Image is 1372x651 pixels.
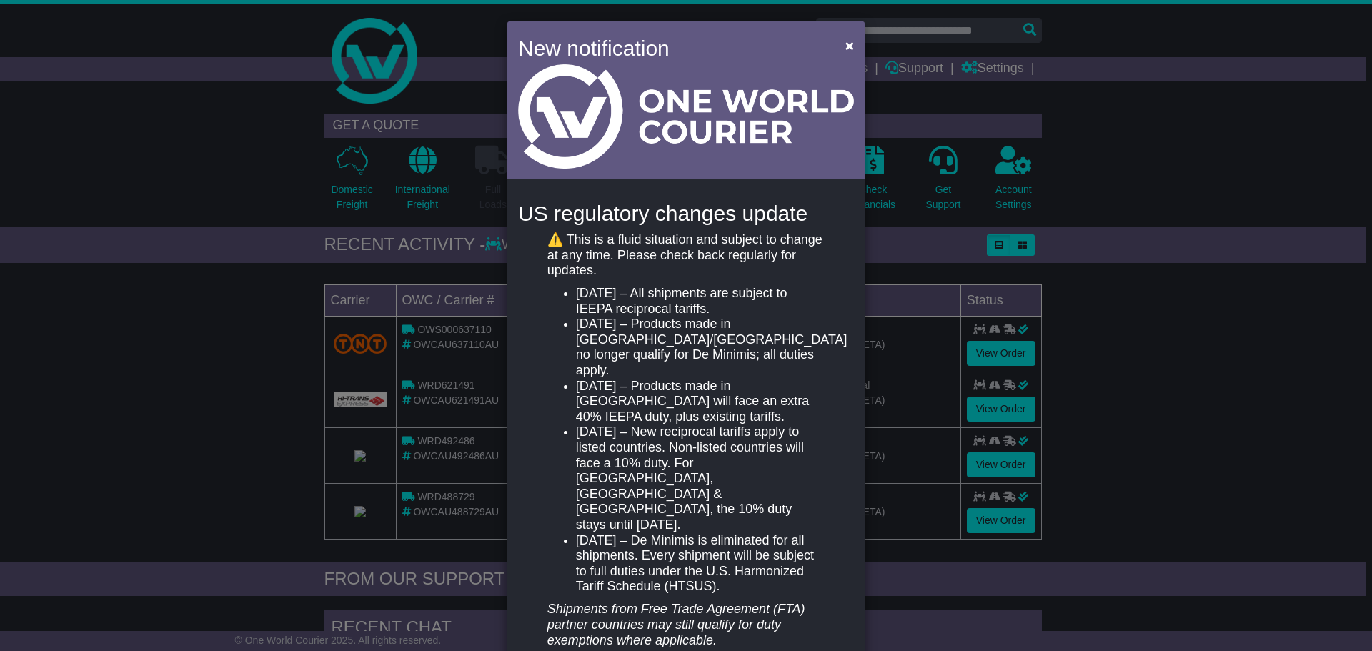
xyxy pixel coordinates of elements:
[838,31,861,60] button: Close
[547,602,805,647] em: Shipments from Free Trade Agreement (FTA) partner countries may still qualify for duty exemptions...
[576,533,825,595] li: [DATE] – De Minimis is eliminated for all shipments. Every shipment will be subject to full dutie...
[547,232,825,279] p: ⚠️ This is a fluid situation and subject to change at any time. Please check back regularly for u...
[576,286,825,317] li: [DATE] – All shipments are subject to IEEPA reciprocal tariffs.
[576,424,825,532] li: [DATE] – New reciprocal tariffs apply to listed countries. Non-listed countries will face a 10% d...
[576,317,825,378] li: [DATE] – Products made in [GEOGRAPHIC_DATA]/[GEOGRAPHIC_DATA] no longer qualify for De Minimis; a...
[518,64,854,169] img: Light
[576,379,825,425] li: [DATE] – Products made in [GEOGRAPHIC_DATA] will face an extra 40% IEEPA duty, plus existing tari...
[518,32,825,64] h4: New notification
[518,202,854,225] h4: US regulatory changes update
[845,37,854,54] span: ×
